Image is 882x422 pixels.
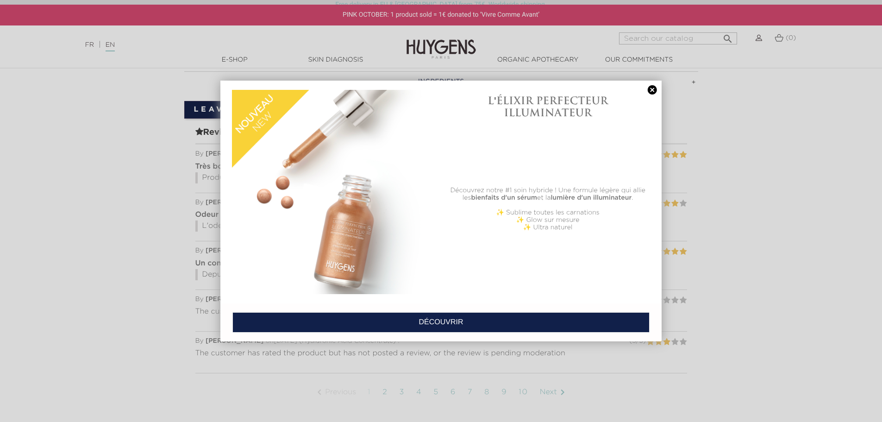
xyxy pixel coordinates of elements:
b: bienfaits d'un sérum [471,195,537,201]
a: DÉCOUVRIR [232,312,650,333]
p: ✨ Sublime toutes les carnations [446,209,650,216]
b: lumière d'un illuminateur [551,195,632,201]
p: Découvrez notre #1 soin hybride ! Une formule légère qui allie les et la . [446,187,650,202]
h1: L'ÉLIXIR PERFECTEUR ILLUMINATEUR [446,94,650,119]
p: ✨ Ultra naturel [446,224,650,231]
p: ✨ Glow sur mesure [446,216,650,224]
